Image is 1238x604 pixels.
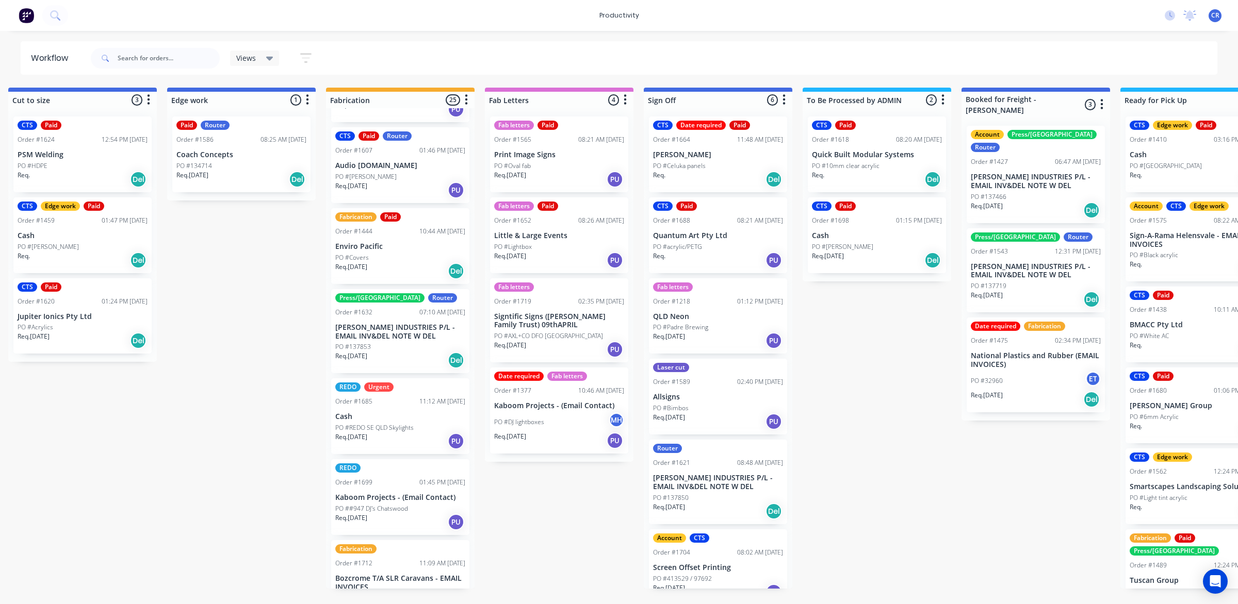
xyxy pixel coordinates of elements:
div: Paid [1153,372,1174,381]
div: CTSDate requiredPaidOrder #166411:48 AM [DATE][PERSON_NAME]PO #Celuka panelsReq.Del [649,116,787,192]
div: CTS [1130,291,1149,300]
div: Order #1699 [335,478,372,487]
p: PO #137719 [971,281,1006,291]
div: Paid [676,202,697,211]
div: 12:54 PM [DATE] [102,135,148,144]
p: [PERSON_NAME] INDUSTRIES P/L - EMAIL INV&DEL NOTE W DEL [335,323,465,341]
p: Req. [DATE] [494,251,526,261]
div: Date required [494,372,544,381]
p: Kaboom Projects - (Email Contact) [494,401,624,410]
div: Del [448,352,464,368]
div: Order #1620 [18,297,55,306]
p: PO #6mm Acrylic [1130,412,1179,422]
div: CTS [1130,121,1149,130]
div: 10:44 AM [DATE] [419,227,465,236]
div: Order #1444 [335,227,372,236]
p: PO #REDO SE QLD Skylights [335,423,414,432]
div: PU [448,101,464,118]
p: PO #137466 [971,192,1006,202]
p: PO #[PERSON_NAME] [18,242,79,251]
div: Fab lettersPaidOrder #156508:21 AM [DATE]Print Image SignsPO #Oval fabReq.[DATE]PU [490,116,628,192]
div: Paid [176,121,197,130]
div: Del [448,263,464,279]
div: Router [428,293,457,303]
p: Quick Built Modular Systems [812,150,942,159]
p: Req. [18,251,30,261]
div: 08:26 AM [DATE] [578,216,624,225]
div: CTS [18,202,37,211]
p: Req. [DATE] [971,391,1003,400]
div: Order #1565 [494,135,531,144]
div: Del [924,252,941,269]
div: CTS [18,282,37,292]
div: Fab letters [494,202,534,211]
p: PSM Welding [18,150,148,159]
div: PaidRouterOrder #158608:25 AM [DATE]Coach ConceptsPO #134714Req.[DATE]Del [172,116,311,192]
p: Jupiter Ionics Pty Ltd [18,312,148,321]
div: Order #1427 [971,157,1008,166]
div: 11:09 AM [DATE] [419,559,465,568]
div: Date required [971,322,1020,331]
div: PU [448,514,464,530]
div: Laser cutOrder #158902:40 PM [DATE]AllsignsPO #BimbosReq.[DATE]PU [649,359,787,434]
p: PO #10mm clear acrylic [812,161,879,171]
div: Account [653,533,686,543]
div: Order #1475 [971,336,1008,345]
div: PU [607,432,623,449]
div: Date requiredFabricationOrder #147502:34 PM [DATE]National Plastics and Rubber (EMAIL INVOICES)PO... [967,317,1105,412]
div: Press/[GEOGRAPHIC_DATA] [1007,130,1097,139]
div: Del [130,332,146,349]
div: 11:48 AM [DATE] [737,135,783,144]
div: Order #1685 [335,397,372,406]
p: PO #White AC [1130,331,1169,341]
div: Paid [835,202,856,211]
div: Order #1586 [176,135,214,144]
div: 01:45 PM [DATE] [419,478,465,487]
div: CTS [690,533,709,543]
div: Order #1589 [653,377,690,387]
p: Bozcrome T/A SLR Caravans - EMAIL INVOICES [335,574,465,592]
div: Urgent [364,382,394,392]
div: Order #1688 [653,216,690,225]
div: CTS [1130,372,1149,381]
p: Req. [DATE] [971,291,1003,300]
div: Fab letters [547,372,587,381]
div: MH [609,412,624,428]
div: CTS [812,121,832,130]
p: PO #137850 [653,493,689,502]
div: PU [607,252,623,269]
div: Order #1704 [653,548,690,557]
div: 06:47 AM [DATE] [1055,157,1101,166]
p: Req. [DATE] [335,513,367,523]
div: Fabrication [335,212,377,222]
p: PO #Lightbox [494,242,532,251]
div: Order #1438 [1130,305,1167,314]
p: PO #Covers [335,253,369,262]
p: PO #137853 [335,342,371,351]
div: 02:35 PM [DATE] [578,297,624,306]
div: 01:15 PM [DATE] [896,216,942,225]
p: Cash [335,412,465,421]
div: Open Intercom Messenger [1203,569,1228,594]
p: Req. [DATE] [653,583,685,593]
div: Fab letters [653,282,693,292]
div: productivity [594,8,644,23]
div: Paid [359,131,379,141]
div: 08:20 AM [DATE] [896,135,942,144]
div: CTSPaidOrder #162412:54 PM [DATE]PSM WeldingPO #HDPEReq.Del [13,116,152,192]
p: PO #413529 / 97692 [653,574,712,583]
div: 07:10 AM [DATE] [419,308,465,317]
div: Order #1632 [335,308,372,317]
p: PO #Light tint acrylic [1130,493,1187,502]
div: Date required [676,121,726,130]
p: Req. [DATE] [653,332,685,341]
div: Fabrication [1130,533,1171,543]
div: Order #1712 [335,559,372,568]
div: PU [448,433,464,449]
div: 12:31 PM [DATE] [1055,247,1101,256]
p: PO #Black acrylic [1130,250,1178,260]
div: Press/[GEOGRAPHIC_DATA]RouterOrder #163207:10 AM [DATE][PERSON_NAME] INDUSTRIES P/L - EMAIL INV&D... [331,289,469,374]
div: Del [289,171,305,188]
div: Order #1562 [1130,467,1167,476]
div: Fabrication [335,544,377,553]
